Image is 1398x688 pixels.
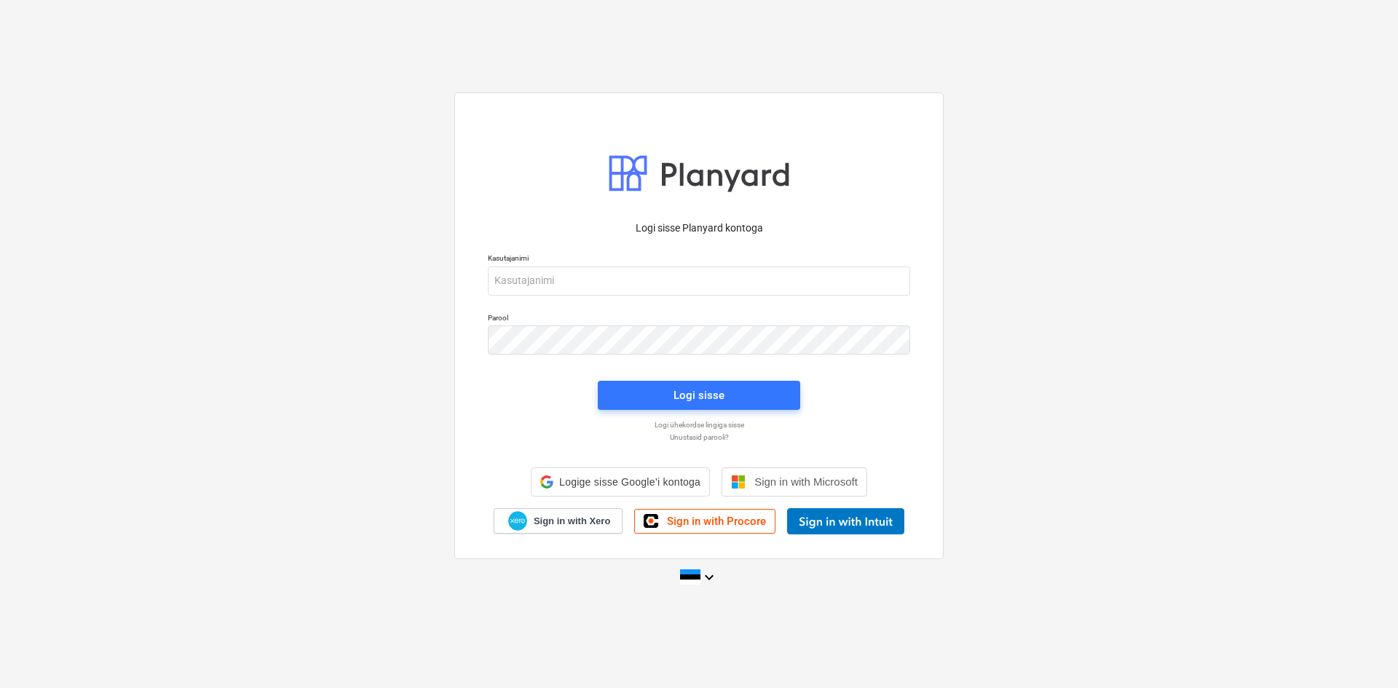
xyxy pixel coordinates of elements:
[700,569,718,586] i: keyboard_arrow_down
[754,475,858,488] span: Sign in with Microsoft
[667,515,766,528] span: Sign in with Procore
[674,386,724,405] div: Logi sisse
[488,266,910,296] input: Kasutajanimi
[534,515,610,528] span: Sign in with Xero
[634,509,775,534] a: Sign in with Procore
[559,476,700,488] span: Logige sisse Google’i kontoga
[598,381,800,410] button: Logi sisse
[508,511,527,531] img: Xero logo
[531,467,710,497] div: Logige sisse Google’i kontoga
[488,221,910,236] p: Logi sisse Planyard kontoga
[488,253,910,266] p: Kasutajanimi
[481,420,917,430] a: Logi ühekordse lingiga sisse
[494,508,623,534] a: Sign in with Xero
[488,313,910,325] p: Parool
[731,475,746,489] img: Microsoft logo
[481,432,917,442] a: Unustasid parooli?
